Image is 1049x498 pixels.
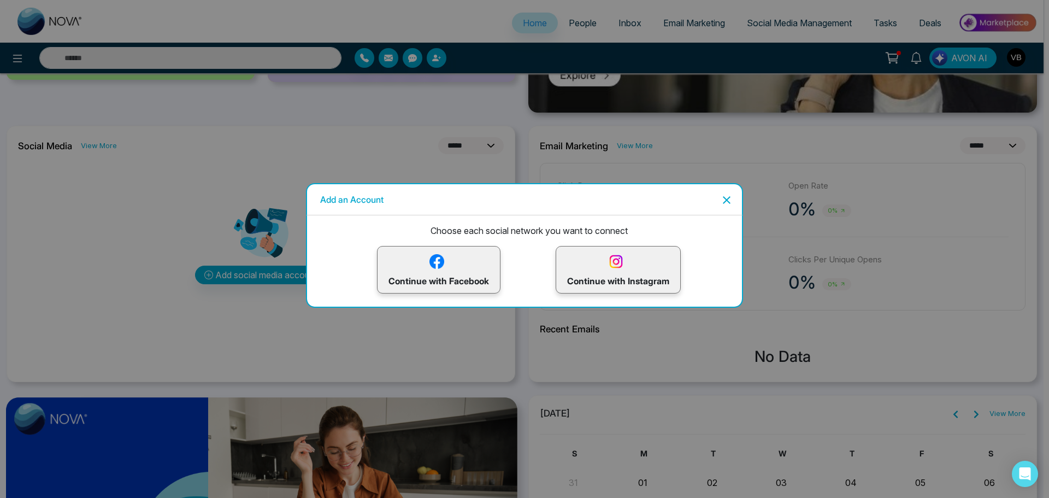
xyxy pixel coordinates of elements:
[388,252,489,288] p: Continue with Facebook
[1012,461,1038,487] div: Open Intercom Messenger
[606,252,626,271] img: instagram
[320,193,384,206] h5: Add an Account
[427,252,446,271] img: facebook
[316,224,742,237] p: Choose each social network you want to connect
[716,191,733,208] button: Close
[567,252,669,288] p: Continue with Instagram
